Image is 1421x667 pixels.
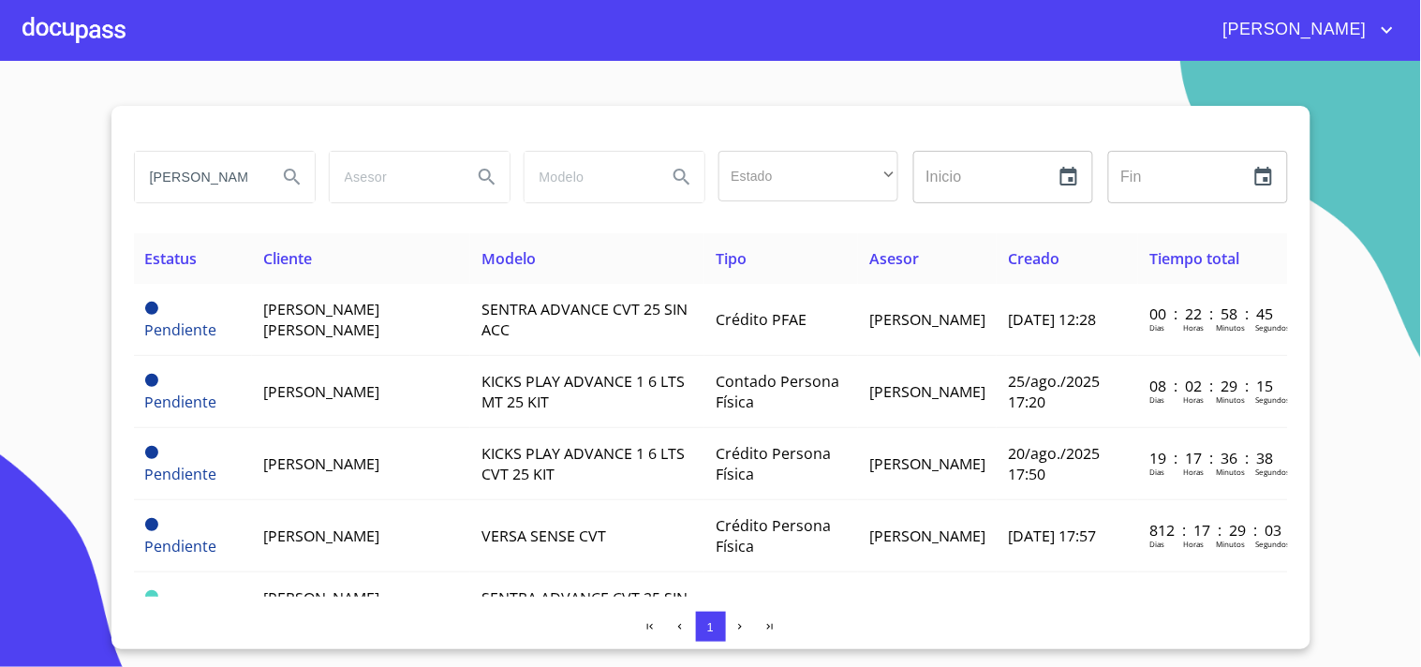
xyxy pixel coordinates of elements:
span: Asesor [869,248,919,269]
span: SENTRA ADVANCE CVT 25 SIN ACC [481,587,688,629]
p: Horas [1183,394,1204,405]
p: Minutos [1216,394,1245,405]
p: Horas [1183,322,1204,333]
p: 00 : 00 : 16 : 30 [1149,592,1276,613]
span: [PERSON_NAME] [869,526,985,546]
span: [PERSON_NAME] [263,526,379,546]
span: Estatus [145,248,198,269]
p: 812 : 17 : 29 : 03 [1149,520,1276,541]
span: VERSA SENSE CVT [481,526,606,546]
span: Tiempo total [1149,248,1239,269]
p: 08 : 02 : 29 : 15 [1149,376,1276,396]
span: [PERSON_NAME] [869,309,985,330]
p: Segundos [1255,322,1290,333]
span: [PERSON_NAME] [263,453,379,474]
input: search [525,152,652,202]
span: Pendiente [145,464,217,484]
p: 00 : 22 : 58 : 45 [1149,304,1276,324]
span: [PERSON_NAME] [1209,15,1376,45]
span: [DATE] 12:28 [1008,309,1096,330]
span: Crédito Persona Física [716,443,831,484]
span: [PERSON_NAME] [PERSON_NAME] [263,299,379,340]
p: Dias [1149,322,1164,333]
span: Creado [1008,248,1059,269]
span: [PERSON_NAME] [869,381,985,402]
span: Pendiente [145,302,158,315]
p: Dias [1149,467,1164,477]
span: [DATE] 17:57 [1008,526,1096,546]
input: search [135,152,262,202]
p: Minutos [1216,322,1245,333]
span: Pendiente [145,392,217,412]
p: Minutos [1216,539,1245,549]
button: Search [270,155,315,200]
span: Modelo [481,248,536,269]
p: Segundos [1255,467,1290,477]
span: 25/ago./2025 17:20 [1008,371,1100,412]
button: account of current user [1209,15,1399,45]
span: [PERSON_NAME] [869,453,985,474]
p: Dias [1149,394,1164,405]
span: Contado Persona Física [716,371,839,412]
button: Search [465,155,510,200]
span: Pendiente [145,536,217,556]
span: Terminado [145,590,158,603]
span: SENTRA ADVANCE CVT 25 SIN ACC [481,299,688,340]
span: 1 [707,620,714,634]
span: KICKS PLAY ADVANCE 1 6 LTS CVT 25 KIT [481,443,685,484]
span: [PERSON_NAME] [PERSON_NAME] [263,587,379,629]
span: Tipo [716,248,747,269]
p: Segundos [1255,394,1290,405]
p: Horas [1183,539,1204,549]
button: 1 [696,612,726,642]
span: 20/ago./2025 17:50 [1008,443,1100,484]
span: Crédito PFAE [716,309,807,330]
p: Horas [1183,467,1204,477]
span: Pendiente [145,319,217,340]
span: Pendiente [145,374,158,387]
span: Pendiente [145,518,158,531]
span: KICKS PLAY ADVANCE 1 6 LTS MT 25 KIT [481,371,685,412]
p: Dias [1149,539,1164,549]
span: Pendiente [145,446,158,459]
p: 19 : 17 : 36 : 38 [1149,448,1276,468]
span: [PERSON_NAME] [263,381,379,402]
p: Minutos [1216,467,1245,477]
input: search [330,152,457,202]
p: Segundos [1255,539,1290,549]
div: ​ [718,151,898,201]
button: Search [659,155,704,200]
span: Cliente [263,248,312,269]
span: Crédito Persona Física [716,515,831,556]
